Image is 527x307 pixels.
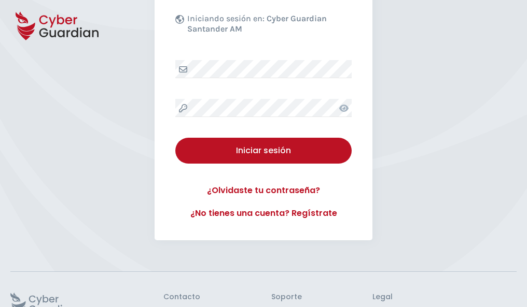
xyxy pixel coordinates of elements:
h3: Contacto [163,293,200,302]
h3: Soporte [271,293,302,302]
div: Iniciar sesión [183,144,344,157]
h3: Legal [372,293,517,302]
a: ¿Olvidaste tu contraseña? [175,184,352,197]
button: Iniciar sesión [175,138,352,164]
a: ¿No tienes una cuenta? Regístrate [175,207,352,220]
